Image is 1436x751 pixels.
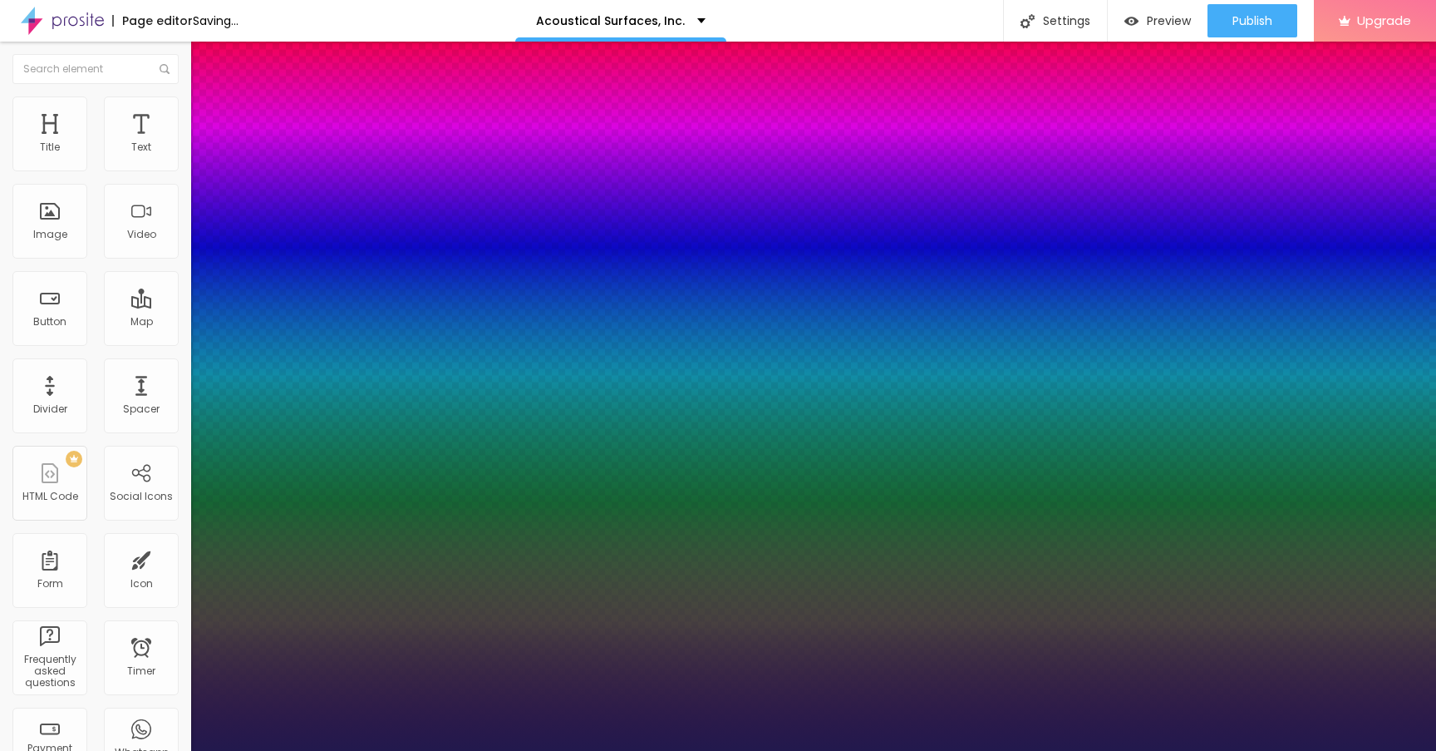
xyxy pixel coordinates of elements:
[130,316,153,328] div: Map
[1207,4,1297,37] button: Publish
[37,578,63,590] div: Form
[131,141,151,153] div: Text
[40,141,60,153] div: Title
[33,403,67,415] div: Divider
[1020,14,1035,28] img: Icone
[193,15,239,27] div: Saving...
[123,403,160,415] div: Spacer
[33,229,67,240] div: Image
[110,491,173,502] div: Social Icons
[160,64,170,74] img: Icone
[1357,13,1411,27] span: Upgrade
[22,491,78,502] div: HTML Code
[33,316,66,328] div: Button
[112,15,193,27] div: Page editor
[127,665,155,677] div: Timer
[1108,4,1207,37] button: Preview
[12,54,179,84] input: Search element
[127,229,156,240] div: Video
[1232,14,1272,27] span: Publish
[536,15,685,27] p: Acoustical Surfaces, Inc.
[1147,14,1191,27] span: Preview
[1124,14,1138,28] img: view-1.svg
[130,578,153,590] div: Icon
[17,654,82,689] div: Frequently asked questions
